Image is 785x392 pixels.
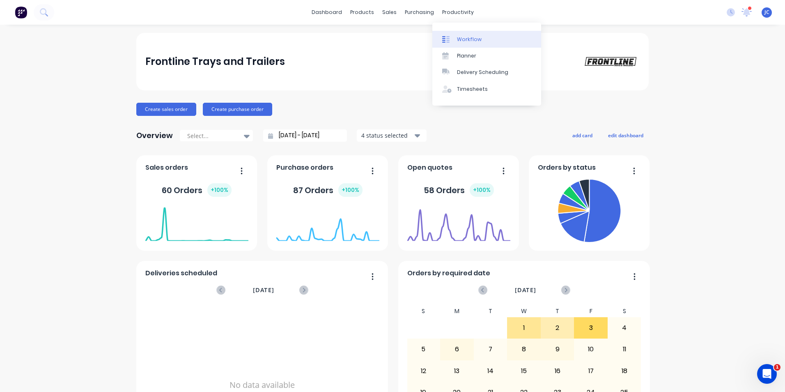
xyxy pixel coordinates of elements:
[582,55,640,68] img: Frontline Trays and Trailers
[474,339,507,360] div: 7
[457,36,482,43] div: Workflow
[308,6,346,18] a: dashboard
[470,183,494,197] div: + 100 %
[474,305,507,317] div: T
[253,286,274,295] span: [DATE]
[774,364,780,371] span: 1
[145,268,217,278] span: Deliveries scheduled
[541,339,574,360] div: 9
[378,6,401,18] div: sales
[440,305,474,317] div: M
[507,318,540,338] div: 1
[162,183,232,197] div: 60 Orders
[424,183,494,197] div: 58 Orders
[441,339,473,360] div: 6
[293,183,363,197] div: 87 Orders
[457,69,508,76] div: Delivery Scheduling
[474,361,507,381] div: 14
[764,9,769,16] span: JC
[457,52,476,60] div: Planner
[507,339,540,360] div: 8
[15,6,27,18] img: Factory
[603,130,649,141] button: edit dashboard
[432,81,541,97] a: Timesheets
[457,85,488,93] div: Timesheets
[574,361,607,381] div: 17
[338,183,363,197] div: + 100 %
[608,318,641,338] div: 4
[407,361,440,381] div: 12
[538,163,596,173] span: Orders by status
[407,268,490,278] span: Orders by required date
[541,305,574,317] div: T
[361,131,413,140] div: 4 status selected
[407,163,452,173] span: Open quotes
[438,6,478,18] div: productivity
[407,339,440,360] div: 5
[401,6,438,18] div: purchasing
[541,318,574,338] div: 2
[608,339,641,360] div: 11
[515,286,536,295] span: [DATE]
[432,48,541,64] a: Planner
[207,183,232,197] div: + 100 %
[757,364,777,384] iframe: Intercom live chat
[541,361,574,381] div: 16
[441,361,473,381] div: 13
[507,361,540,381] div: 15
[136,127,173,144] div: Overview
[574,339,607,360] div: 10
[432,31,541,47] a: Workflow
[507,305,541,317] div: W
[567,130,598,141] button: add card
[574,318,607,338] div: 3
[608,361,641,381] div: 18
[574,305,608,317] div: F
[407,305,441,317] div: S
[203,103,272,116] button: Create purchase order
[145,53,285,70] div: Frontline Trays and Trailers
[346,6,378,18] div: products
[432,64,541,81] a: Delivery Scheduling
[608,305,641,317] div: S
[136,103,196,116] button: Create sales order
[145,163,188,173] span: Sales orders
[276,163,333,173] span: Purchase orders
[357,129,427,142] button: 4 status selected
